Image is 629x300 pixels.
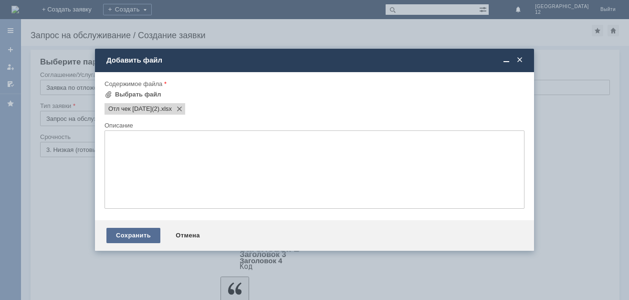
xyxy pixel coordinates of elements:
[515,56,524,64] span: Закрыть
[502,56,511,64] span: Свернуть (Ctrl + M)
[105,122,523,129] div: Описание
[108,105,159,113] span: Отл чек 05.09.2025(2).xlsx
[106,56,524,64] div: Добавить файл
[105,81,523,87] div: Содержимое файла
[4,4,139,19] div: Прошу удалить отл чек за [DATE]. [PERSON_NAME]
[159,105,172,113] span: Отл чек 05.09.2025(2).xlsx
[115,91,161,98] div: Выбрать файл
